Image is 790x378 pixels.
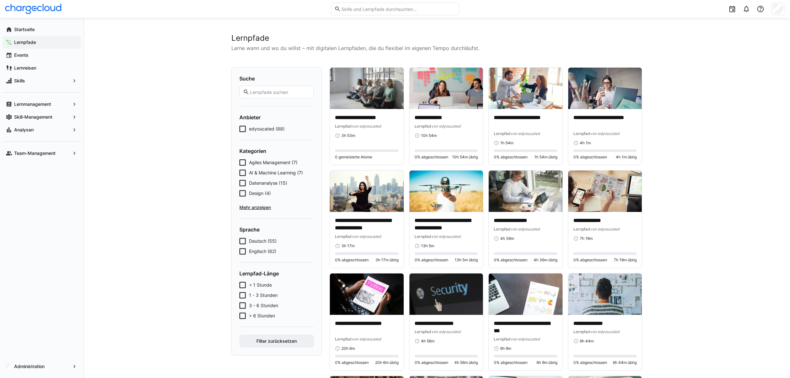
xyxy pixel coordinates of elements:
[568,171,642,212] img: image
[494,227,511,231] span: Lernpfad
[580,339,594,344] span: 6h 44m
[231,44,642,52] p: Lerne wann und wo du willst – mit digitalen Lernpfaden, die du flexibel im eigenen Tempo durchläu...
[431,234,460,239] span: von edyoucated
[421,339,434,344] span: 4h 56m
[614,257,637,263] span: 7h 19m übrig
[330,68,404,109] img: image
[494,131,511,136] span: Lernpfad
[249,248,276,255] span: Englisch (82)
[421,133,437,138] span: 10h 54m
[239,75,314,82] h4: Suche
[580,140,591,146] span: 4h 1m
[249,190,271,197] span: Design (4)
[580,236,593,241] span: 7h 19m
[352,124,381,129] span: von edyoucated
[341,243,355,248] span: 3h 17m
[335,257,369,263] span: 0% abgeschlossen
[511,337,540,341] span: von edyoucated
[415,234,431,239] span: Lernpfad
[352,234,381,239] span: von edyoucated
[415,257,448,263] span: 0% abgeschlossen
[341,346,355,351] span: 20h 6m
[409,171,483,212] img: image
[590,131,619,136] span: von edyoucated
[249,292,278,298] span: 1 - 3 Stunden
[335,234,352,239] span: Lernpfad
[330,273,404,315] img: image
[431,124,460,129] span: von edyoucated
[375,360,399,365] span: 20h 6m übrig
[249,126,285,132] span: edyoucated (88)
[568,68,642,109] img: image
[534,155,557,160] span: 1h 54m übrig
[249,180,287,186] span: Datenanalyse (15)
[415,360,448,365] span: 0% abgeschlossen
[239,114,314,121] h4: Anbieter
[568,273,642,315] img: image
[573,227,590,231] span: Lernpfad
[330,171,404,212] img: image
[335,124,352,129] span: Lernpfad
[239,270,314,277] h4: Lernpfad-Länge
[239,148,314,154] h4: Kategorien
[452,155,478,160] span: 10h 54m übrig
[511,131,540,136] span: von edyoucated
[415,329,431,334] span: Lernpfad
[335,155,372,160] span: 0 gemeisterte Atome
[249,282,272,288] span: < 1 Stunde
[494,360,528,365] span: 0% abgeschlossen
[573,131,590,136] span: Lernpfad
[335,360,369,365] span: 0% abgeschlossen
[249,238,277,244] span: Deutsch (55)
[494,155,528,160] span: 0% abgeschlossen
[573,257,607,263] span: 0% abgeschlossen
[249,302,278,309] span: 3 - 6 Stunden
[239,204,314,211] span: Mehr anzeigen
[489,273,562,315] img: image
[335,337,352,341] span: Lernpfad
[249,170,303,176] span: AI & Machine Learning (7)
[500,140,513,146] span: 1h 54m
[489,171,562,212] img: image
[409,68,483,109] img: image
[613,360,637,365] span: 6h 44m übrig
[249,159,297,166] span: Agiles Management (7)
[494,337,511,341] span: Lernpfad
[573,360,607,365] span: 0% abgeschlossen
[534,257,557,263] span: 4h 36m übrig
[489,68,562,109] img: image
[375,257,399,263] span: 3h 17m übrig
[255,338,298,344] span: Filter zurücksetzen
[573,155,607,160] span: 0% abgeschlossen
[421,243,434,248] span: 13h 5m
[249,313,275,319] span: > 6 Stunden
[239,335,314,348] button: Filter zurücksetzen
[341,6,456,12] input: Skills und Lernpfade durchsuchen…
[415,155,448,160] span: 0% abgeschlossen
[500,236,514,241] span: 4h 36m
[590,227,619,231] span: von edyoucated
[415,124,431,129] span: Lernpfad
[409,273,483,315] img: image
[431,329,460,334] span: von edyoucated
[537,360,557,365] span: 6h 9m übrig
[573,329,590,334] span: Lernpfad
[341,133,355,138] span: 3h 53m
[249,89,310,95] input: Lernpfade suchen
[511,227,540,231] span: von edyoucated
[231,33,642,43] h2: Lernpfade
[500,346,511,351] span: 6h 9m
[352,337,381,341] span: von edyoucated
[494,257,528,263] span: 0% abgeschlossen
[454,360,478,365] span: 4h 56m übrig
[239,226,314,233] h4: Sprache
[590,329,619,334] span: von edyoucated
[616,155,637,160] span: 4h 1m übrig
[455,257,478,263] span: 13h 5m übrig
